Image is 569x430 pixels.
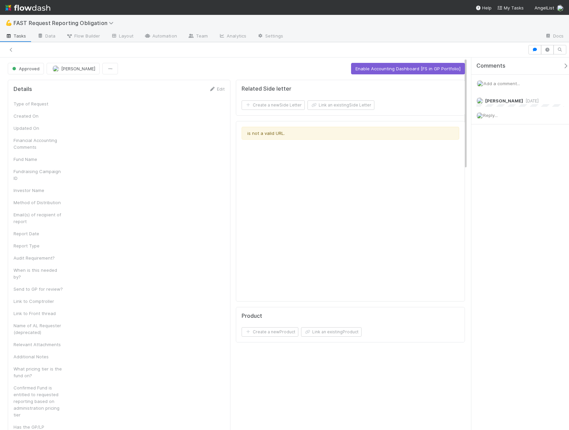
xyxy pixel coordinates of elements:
a: Automation [139,31,182,42]
img: avatar_c0d2ec3f-77e2-40ea-8107-ee7bdb5edede.png [476,112,483,119]
div: Fund Name [14,156,64,163]
h5: Product [242,313,262,319]
a: Analytics [213,31,252,42]
span: Flow Builder [66,32,100,39]
a: Team [182,31,213,42]
img: logo-inverted-e16ddd16eac7371096b0.svg [5,2,50,14]
a: My Tasks [497,4,524,11]
div: Link to Front thread [14,310,64,317]
div: Type of Request [14,100,64,107]
a: Docs [540,31,569,42]
div: Confirmed Fund is entitled to requested reporting based on administration pricing tier [14,384,64,418]
span: [DATE] [523,98,539,103]
button: Create a newSide Letter [242,100,305,110]
a: Layout [105,31,139,42]
div: is not a valid URL. [242,127,459,140]
a: Settings [252,31,289,42]
h5: Details [14,86,32,93]
button: Enable Accounting Dashboard [FS in GP Portfolio] [351,63,465,74]
button: Create a newProduct [242,327,298,337]
div: Report Type [14,242,64,249]
span: Approved [11,66,40,71]
div: Updated On [14,125,64,132]
div: Relevant Attachments [14,341,64,348]
div: Investor Name [14,187,64,194]
span: Add a comment... [484,81,520,86]
a: Flow Builder [61,31,105,42]
div: Send to GP for review? [14,286,64,292]
span: AngelList [535,5,554,10]
img: avatar_c0d2ec3f-77e2-40ea-8107-ee7bdb5edede.png [557,5,564,11]
button: [PERSON_NAME] [47,63,100,74]
img: avatar_8d06466b-a936-4205-8f52-b0cc03e2a179.png [476,97,483,104]
span: Reply... [483,113,498,118]
span: 💪 [5,20,12,26]
div: Method of Distribution [14,199,64,206]
button: Approved [8,63,44,74]
span: Comments [476,63,505,69]
div: Additional Notes [14,353,64,360]
div: Email(s) of recipient of report [14,211,64,225]
a: Data [32,31,61,42]
div: What pricing tier is the fund on? [14,365,64,379]
span: Tasks [5,32,26,39]
div: Fundraising Campaign ID [14,168,64,182]
h5: Related Side letter [242,86,291,92]
div: Financial Accounting Comments [14,137,64,150]
span: [PERSON_NAME] [485,98,523,103]
div: Audit Requirement? [14,255,64,261]
div: Help [475,4,492,11]
div: Created On [14,113,64,119]
button: Link an existingSide Letter [307,100,374,110]
div: Name of AL Requester (deprecated) [14,322,64,336]
button: Link an existingProduct [301,327,362,337]
a: Edit [209,86,225,92]
div: Report Date [14,230,64,237]
img: avatar_c0d2ec3f-77e2-40ea-8107-ee7bdb5edede.png [477,80,484,87]
span: My Tasks [497,5,524,10]
div: Link to Comptroller [14,298,64,305]
span: FAST Request Reporting Obligation [14,20,117,26]
span: [PERSON_NAME] [61,66,95,71]
div: When is this needed by? [14,267,64,280]
img: avatar_8d06466b-a936-4205-8f52-b0cc03e2a179.png [52,65,59,72]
